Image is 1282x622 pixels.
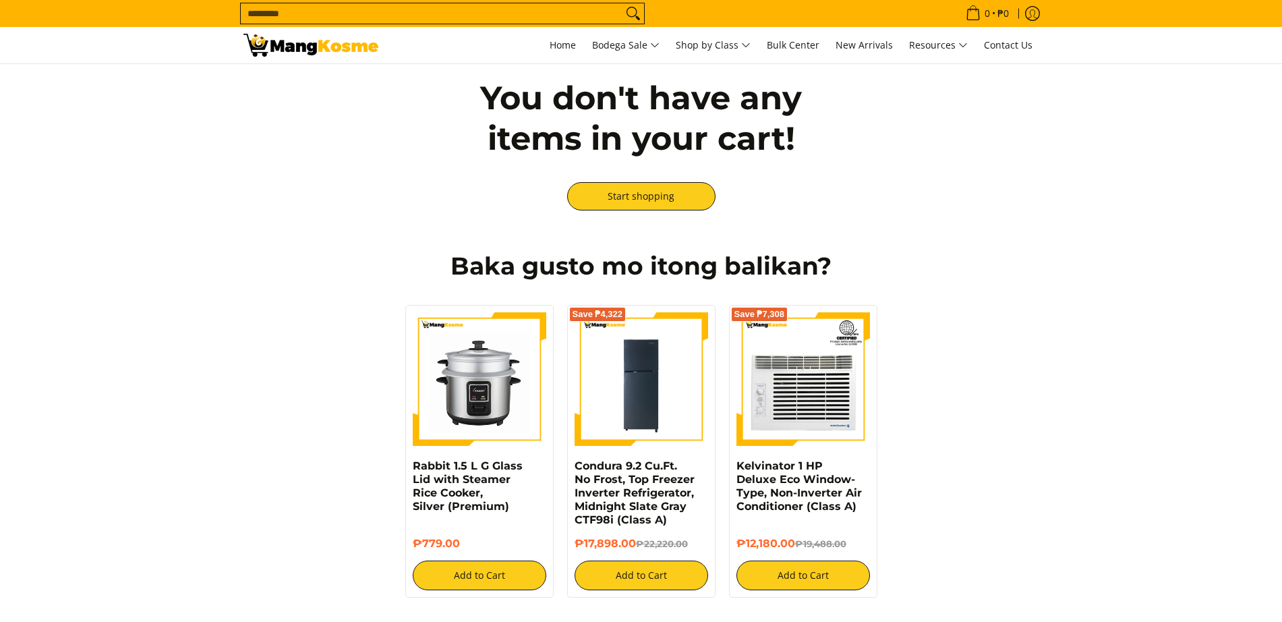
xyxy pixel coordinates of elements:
[636,538,688,549] del: ₱22,220.00
[592,37,660,54] span: Bodega Sale
[909,37,968,54] span: Resources
[543,27,583,63] a: Home
[902,27,974,63] a: Resources
[585,27,666,63] a: Bodega Sale
[795,538,846,549] del: ₱19,488.00
[736,561,870,590] button: Add to Cart
[550,38,576,51] span: Home
[413,459,523,513] a: Rabbit 1.5 L G Glass Lid with Steamer Rice Cooker, Silver (Premium)
[243,34,378,57] img: Your Shopping Cart | Mang Kosme
[575,459,695,526] a: Condura 9.2 Cu.Ft. No Frost, Top Freezer Inverter Refrigerator, Midnight Slate Gray CTF98i (Class A)
[567,182,716,210] a: Start shopping
[962,6,1013,21] span: •
[676,37,751,54] span: Shop by Class
[575,537,708,550] h6: ₱17,898.00
[829,27,900,63] a: New Arrivals
[669,27,757,63] a: Shop by Class
[413,537,546,550] h6: ₱779.00
[243,251,1039,281] h2: Baka gusto mo itong balikan?
[392,27,1039,63] nav: Main Menu
[734,310,785,318] span: Save ₱7,308
[736,312,870,446] img: Kelvinator 1 HP Deluxe Eco Window-Type, Non-Inverter Air Conditioner (Class A)
[836,38,893,51] span: New Arrivals
[995,9,1011,18] span: ₱0
[413,312,546,446] img: https://mangkosme.com/products/rabbit-1-5-l-g-glass-lid-with-steamer-rice-cooker-silver-class-a
[760,27,826,63] a: Bulk Center
[767,38,819,51] span: Bulk Center
[622,3,644,24] button: Search
[575,561,708,590] button: Add to Cart
[573,310,623,318] span: Save ₱4,322
[575,312,708,446] img: Condura 9.2 Cu.Ft. No Frost, Top Freezer Inverter Refrigerator, Midnight Slate Gray CTF98i (Class A)
[413,561,546,590] button: Add to Cart
[736,537,870,550] h6: ₱12,180.00
[446,78,837,159] h2: You don't have any items in your cart!
[977,27,1039,63] a: Contact Us
[983,9,992,18] span: 0
[736,459,862,513] a: Kelvinator 1 HP Deluxe Eco Window-Type, Non-Inverter Air Conditioner (Class A)
[984,38,1032,51] span: Contact Us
